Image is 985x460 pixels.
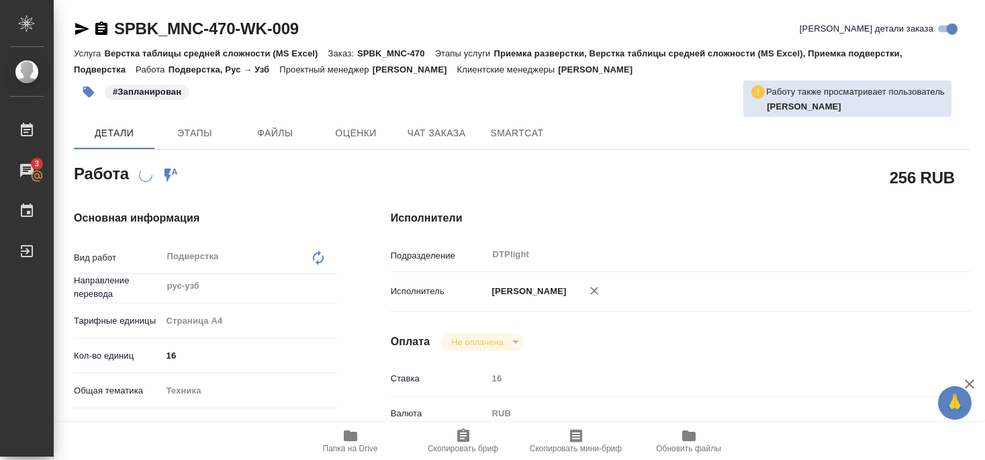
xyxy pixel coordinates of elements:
[428,444,498,453] span: Скопировать бриф
[558,64,643,75] p: [PERSON_NAME]
[323,444,378,453] span: Папка на Drive
[74,210,337,226] h4: Основная информация
[162,379,337,402] div: Техника
[800,22,933,36] span: [PERSON_NAME] детали заказа
[487,402,922,425] div: RUB
[243,125,308,142] span: Файлы
[114,19,299,38] a: SPBK_MNC-470-WK-009
[890,166,955,189] h2: 256 RUB
[391,407,487,420] p: Валюта
[74,21,90,37] button: Скопировать ссылку для ЯМессенджера
[656,444,721,453] span: Обновить файлы
[579,276,609,306] button: Удалить исполнителя
[440,333,523,351] div: Не оплачена
[74,48,104,58] p: Услуга
[74,419,162,432] p: Тематика
[938,386,972,420] button: 🙏
[82,125,146,142] span: Детали
[74,251,162,265] p: Вид работ
[162,310,337,332] div: Страница А4
[391,372,487,385] p: Ставка
[391,249,487,263] p: Подразделение
[391,210,970,226] h4: Исполнители
[632,422,745,460] button: Обновить файлы
[162,414,337,437] div: Пищевая промышленность
[767,100,945,113] p: Петрова Валерия
[74,384,162,398] p: Общая тематика
[391,285,487,298] p: Исполнитель
[943,389,966,417] span: 🙏
[457,64,559,75] p: Клиентские менеджеры
[26,157,47,171] span: 3
[435,48,494,58] p: Этапы услуги
[104,48,328,58] p: Верстка таблицы средней сложности (MS Excel)
[447,336,507,348] button: Не оплачена
[766,85,945,99] p: Работу также просматривает пользователь
[767,101,841,111] b: [PERSON_NAME]
[74,160,129,185] h2: Работа
[162,125,227,142] span: Этапы
[113,85,181,99] p: #Запланирован
[328,48,357,58] p: Заказ:
[74,274,162,301] p: Направление перевода
[487,285,567,298] p: [PERSON_NAME]
[487,369,922,388] input: Пустое поле
[74,77,103,107] button: Добавить тэг
[520,422,632,460] button: Скопировать мини-бриф
[74,314,162,328] p: Тарифные единицы
[391,334,430,350] h4: Оплата
[93,21,109,37] button: Скопировать ссылку
[324,125,388,142] span: Оценки
[136,64,169,75] p: Работа
[530,444,622,453] span: Скопировать мини-бриф
[407,422,520,460] button: Скопировать бриф
[3,154,50,187] a: 3
[162,346,337,365] input: ✎ Введи что-нибудь
[373,64,457,75] p: [PERSON_NAME]
[103,85,191,97] span: Запланирован
[74,349,162,363] p: Кол-во единиц
[294,422,407,460] button: Папка на Drive
[357,48,435,58] p: SPBK_MNC-470
[485,125,549,142] span: SmartCat
[279,64,372,75] p: Проектный менеджер
[404,125,469,142] span: Чат заказа
[169,64,279,75] p: Подверстка, Рус → Узб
